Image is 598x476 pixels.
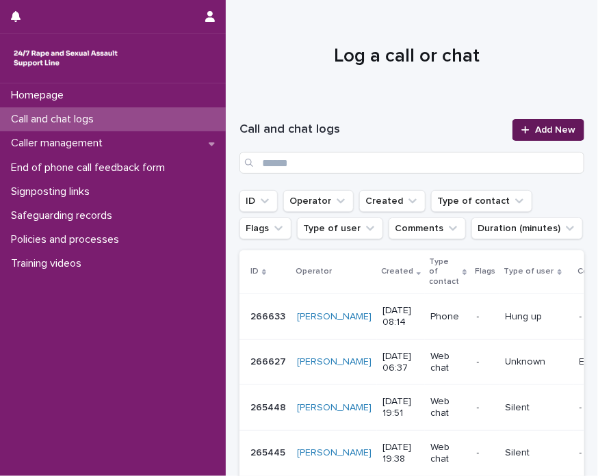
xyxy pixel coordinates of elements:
[250,399,289,414] p: 265448
[5,113,105,126] p: Call and chat logs
[250,354,289,368] p: 266627
[5,209,123,222] p: Safeguarding records
[381,264,413,279] p: Created
[5,89,75,102] p: Homepage
[382,305,419,328] p: [DATE] 08:14
[477,356,495,368] p: -
[297,217,383,239] button: Type of user
[5,233,130,246] p: Policies and processes
[283,190,354,212] button: Operator
[5,137,114,150] p: Caller management
[477,311,495,323] p: -
[506,402,569,414] p: Silent
[239,152,584,174] input: Search
[431,190,532,212] button: Type of contact
[297,311,372,323] a: [PERSON_NAME]
[239,190,278,212] button: ID
[297,402,372,414] a: [PERSON_NAME]
[239,217,291,239] button: Flags
[580,399,585,414] p: -
[535,125,575,135] span: Add New
[250,264,259,279] p: ID
[580,445,585,459] p: -
[250,445,288,459] p: 265445
[382,351,419,374] p: [DATE] 06:37
[477,402,495,414] p: -
[430,351,465,374] p: Web chat
[5,161,176,174] p: End of phone call feedback form
[506,356,569,368] p: Unknown
[11,44,120,72] img: rhQMoQhaT3yELyF149Cw
[506,447,569,459] p: Silent
[359,190,426,212] button: Created
[504,264,554,279] p: Type of user
[297,447,372,459] a: [PERSON_NAME]
[239,122,504,138] h1: Call and chat logs
[430,396,465,419] p: Web chat
[239,44,574,69] h1: Log a call or chat
[430,442,465,465] p: Web chat
[297,356,372,368] a: [PERSON_NAME]
[296,264,332,279] p: Operator
[512,119,584,141] a: Add New
[382,442,419,465] p: [DATE] 19:38
[430,311,465,323] p: Phone
[580,308,585,323] p: -
[471,217,583,239] button: Duration (minutes)
[477,447,495,459] p: -
[429,254,459,289] p: Type of contact
[5,185,101,198] p: Signposting links
[250,308,288,323] p: 266633
[5,257,92,270] p: Training videos
[506,311,569,323] p: Hung up
[389,217,466,239] button: Comments
[382,396,419,419] p: [DATE] 19:51
[476,264,496,279] p: Flags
